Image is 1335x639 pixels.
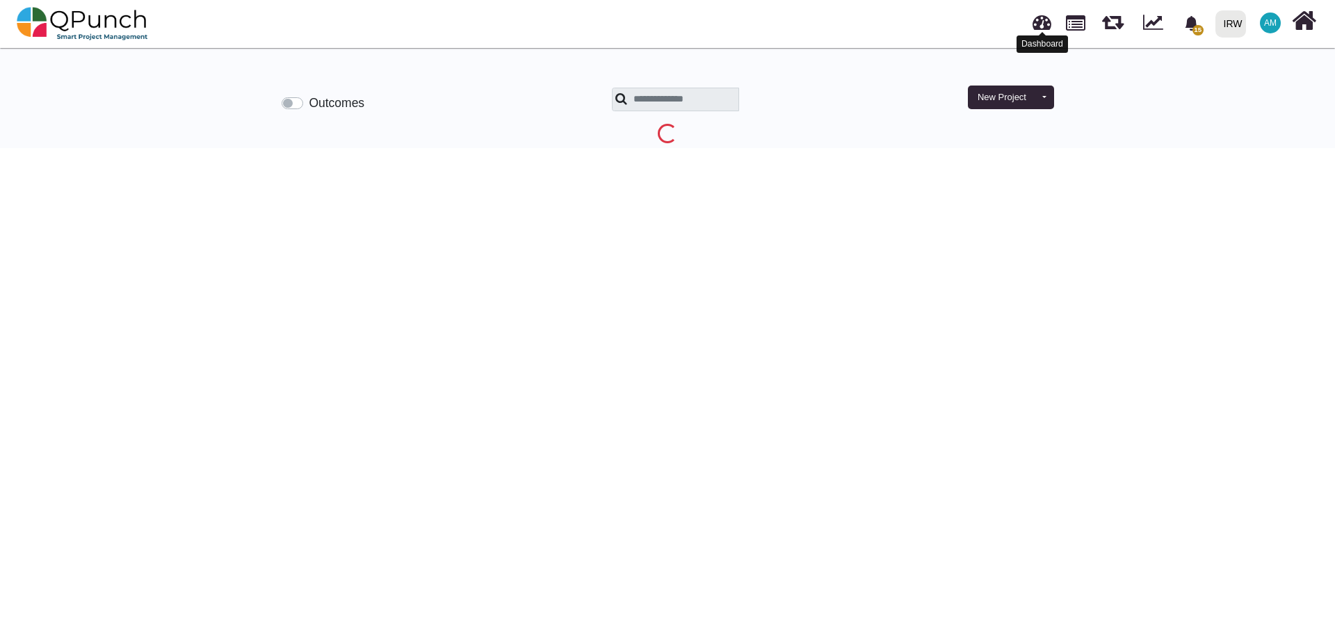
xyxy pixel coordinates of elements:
[1264,19,1277,27] span: AM
[1102,7,1124,30] span: Releases
[1292,8,1316,34] i: Home
[309,94,364,112] label: Outcomes
[1209,1,1252,47] a: IRW
[1224,12,1243,36] div: IRW
[1136,1,1176,47] div: Dynamic Report
[17,3,148,45] img: qpunch-sp.fa6292f.png
[1184,16,1199,31] svg: bell fill
[968,86,1036,109] button: New Project
[1192,25,1204,35] span: 15
[1260,13,1281,33] span: Asad Malik
[1066,9,1085,31] span: Projects
[1176,1,1210,45] a: bell fill15
[1017,35,1068,53] div: Dashboard
[1252,1,1289,45] a: AM
[1179,10,1204,35] div: Notification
